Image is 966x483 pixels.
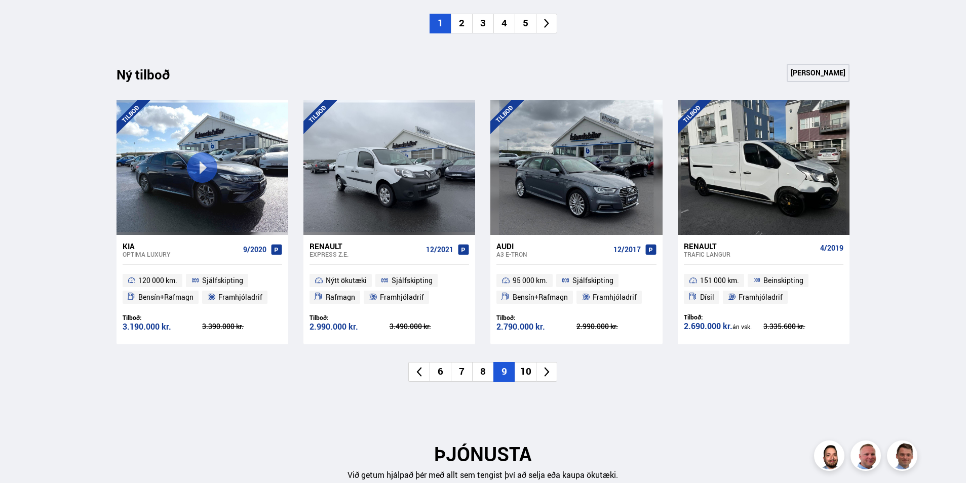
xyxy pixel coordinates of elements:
[496,323,576,331] div: 2.790.000 kr.
[392,274,433,287] span: Sjálfskipting
[326,291,355,303] span: Rafmagn
[493,14,515,33] li: 4
[572,274,613,287] span: Sjálfskipting
[117,442,850,465] h2: ÞJÓNUSTA
[684,251,816,258] div: Trafic LANGUR
[451,362,472,382] li: 7
[763,323,843,330] div: 3.335.600 kr.
[732,323,752,331] span: án vsk.
[496,241,609,251] div: Audi
[426,246,453,254] span: 12/2021
[123,251,239,258] div: Optima LUXURY
[678,235,849,344] a: Renault Trafic LANGUR 4/2019 151 000 km. Beinskipting Dísil Framhjóladrif Tilboð: 2.690.000 kr.án...
[472,362,493,382] li: 8
[117,469,850,481] p: Við getum hjálpað þér með allt sem tengist því að selja eða kaupa ökutæki.
[493,362,515,382] li: 9
[430,14,451,33] li: 1
[613,246,641,254] span: 12/2017
[390,323,470,330] div: 3.490.000 kr.
[202,274,243,287] span: Sjálfskipting
[513,274,548,287] span: 95 000 km.
[700,291,714,303] span: Dísil
[218,291,262,303] span: Framhjóladrif
[472,14,493,33] li: 3
[138,291,194,303] span: Bensín+Rafmagn
[513,291,568,303] span: Bensín+Rafmagn
[490,235,662,344] a: Audi A3 E-TRON 12/2017 95 000 km. Sjálfskipting Bensín+Rafmagn Framhjóladrif Tilboð: 2.790.000 kr...
[852,442,882,472] img: siFngHWaQ9KaOqBr.png
[515,14,536,33] li: 5
[684,322,764,331] div: 2.690.000 kr.
[123,314,203,321] div: Tilboð:
[243,246,266,254] span: 9/2020
[303,235,475,344] a: Renault Express Z.E. 12/2021 Nýtt ökutæki Sjálfskipting Rafmagn Framhjóladrif Tilboð: 2.990.000 k...
[888,442,919,472] img: FbJEzSuNWCJXmdc-.webp
[310,314,390,321] div: Tilboð:
[202,323,282,330] div: 3.390.000 kr.
[684,241,816,251] div: Renault
[310,323,390,331] div: 2.990.000 kr.
[763,274,803,287] span: Beinskipting
[117,235,288,344] a: Kia Optima LUXURY 9/2020 120 000 km. Sjálfskipting Bensín+Rafmagn Framhjóladrif Tilboð: 3.190.000...
[117,67,187,88] div: Ný tilboð
[8,4,38,34] button: Opna LiveChat spjallviðmót
[138,274,177,287] span: 120 000 km.
[326,274,367,287] span: Nýtt ökutæki
[515,362,536,382] li: 10
[451,14,472,33] li: 2
[684,313,764,321] div: Tilboð:
[816,442,846,472] img: nhp88E3Fdnt1Opn2.png
[496,251,609,258] div: A3 E-TRON
[593,291,637,303] span: Framhjóladrif
[787,64,849,82] a: [PERSON_NAME]
[380,291,424,303] span: Framhjóladrif
[700,274,739,287] span: 151 000 km.
[576,323,656,330] div: 2.990.000 kr.
[310,251,422,258] div: Express Z.E.
[123,323,203,331] div: 3.190.000 kr.
[739,291,783,303] span: Framhjóladrif
[310,241,422,251] div: Renault
[430,362,451,382] li: 6
[123,241,239,251] div: Kia
[496,314,576,321] div: Tilboð:
[820,244,843,252] span: 4/2019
